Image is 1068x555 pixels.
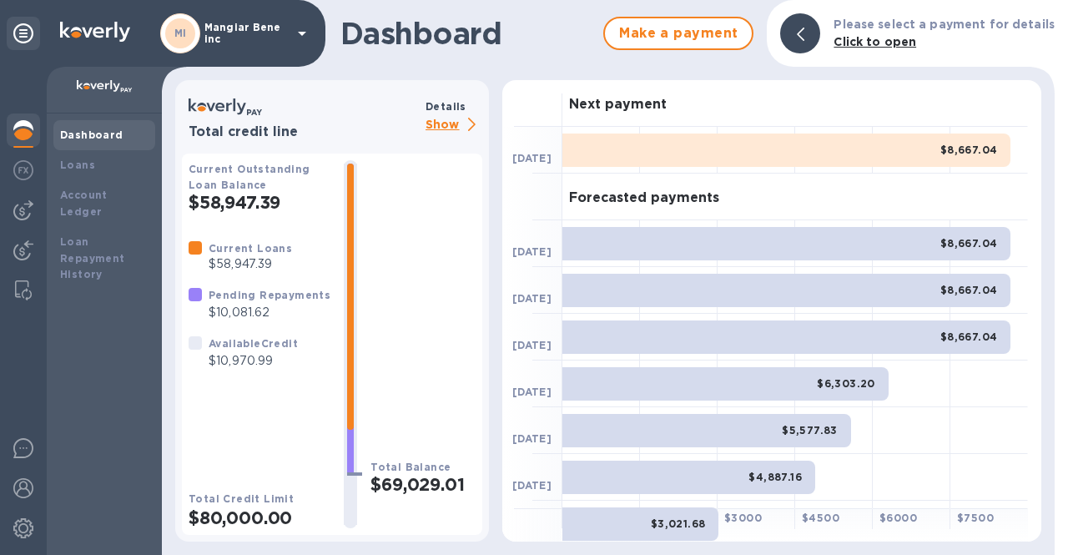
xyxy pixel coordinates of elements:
[512,292,552,305] b: [DATE]
[370,461,451,473] b: Total Balance
[940,284,998,296] b: $8,667.04
[512,339,552,351] b: [DATE]
[569,97,667,113] h3: Next payment
[512,432,552,445] b: [DATE]
[940,144,998,156] b: $8,667.04
[834,18,1055,31] b: Please select a payment for details
[189,192,330,213] h2: $58,947.39
[512,152,552,164] b: [DATE]
[60,22,130,42] img: Logo
[209,289,330,301] b: Pending Repayments
[724,512,762,524] b: $ 3000
[834,35,916,48] b: Click to open
[512,479,552,492] b: [DATE]
[60,189,108,218] b: Account Ledger
[189,492,294,505] b: Total Credit Limit
[957,512,994,524] b: $ 7500
[940,237,998,250] b: $8,667.04
[817,377,875,390] b: $6,303.20
[60,129,123,141] b: Dashboard
[209,352,298,370] p: $10,970.99
[748,471,802,483] b: $4,887.16
[340,16,595,51] h1: Dashboard
[209,242,292,255] b: Current Loans
[204,22,288,45] p: Mangiar Bene inc
[60,159,95,171] b: Loans
[209,304,330,321] p: $10,081.62
[189,124,419,140] h3: Total credit line
[189,507,330,528] h2: $80,000.00
[802,512,839,524] b: $ 4500
[512,386,552,398] b: [DATE]
[603,17,753,50] button: Make a payment
[618,23,738,43] span: Make a payment
[879,512,917,524] b: $ 6000
[174,27,187,39] b: MI
[782,424,838,436] b: $5,577.83
[13,160,33,180] img: Foreign exchange
[60,235,125,281] b: Loan Repayment History
[426,115,482,136] p: Show
[651,517,706,530] b: $3,021.68
[426,100,466,113] b: Details
[370,474,476,495] h2: $69,029.01
[569,190,719,206] h3: Forecasted payments
[189,163,310,191] b: Current Outstanding Loan Balance
[209,337,298,350] b: Available Credit
[209,255,292,273] p: $58,947.39
[940,330,998,343] b: $8,667.04
[512,245,552,258] b: [DATE]
[7,17,40,50] div: Unpin categories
